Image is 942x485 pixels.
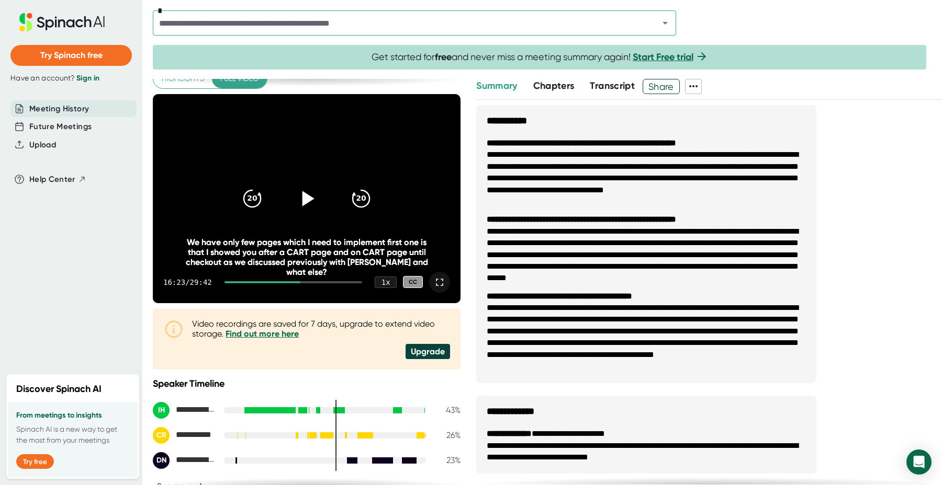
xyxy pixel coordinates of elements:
span: Try Spinach free [40,50,103,60]
div: CC [403,276,423,288]
button: Help Center [29,174,86,186]
span: Highlights [162,72,204,85]
span: Summary [476,80,517,91]
span: Full video [220,72,259,85]
button: Future Meetings [29,121,92,133]
div: Video recordings are saved for 7 days, upgrade to extend video storage. [192,319,450,339]
p: Spinach AI is a new way to get the most from your meetings [16,424,129,446]
button: Try Spinach free [10,45,132,66]
a: Start Free trial [633,51,693,63]
button: Summary [476,79,517,93]
div: Ivan Hridniev [153,402,216,419]
div: 23 % [434,455,461,465]
div: Have an account? [10,74,132,83]
div: Upgrade [406,344,450,359]
h3: From meetings to insights [16,411,129,420]
button: Share [643,79,680,94]
button: Try free [16,454,54,469]
div: Open Intercom Messenger [906,449,932,475]
h2: Discover Spinach AI [16,382,102,396]
span: Transcript [590,80,635,91]
div: We have only few pages which I need to implement first one is that I showed you after a CART page... [184,237,430,277]
button: Full video [212,69,267,88]
div: 26 % [434,430,461,440]
a: Find out more here [226,329,299,339]
div: 43 % [434,405,461,415]
span: Share [643,77,679,96]
button: Upload [29,139,56,151]
span: Help Center [29,174,75,186]
a: Sign in [76,74,99,83]
div: Speaker Timeline [153,378,461,389]
div: David Neimeyer [153,452,216,469]
button: Meeting History [29,103,89,115]
span: Chapters [533,80,575,91]
div: Carlos Rego [153,427,216,444]
div: IH [153,402,170,419]
button: Open [658,16,672,30]
b: free [435,51,452,63]
button: Highlights [153,69,212,88]
span: Get started for and never miss a meeting summary again! [372,51,708,63]
div: DN [153,452,170,469]
button: Transcript [590,79,635,93]
button: Chapters [533,79,575,93]
div: CR [153,427,170,444]
div: 1 x [375,276,397,288]
div: 16:23 / 29:42 [163,278,212,286]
